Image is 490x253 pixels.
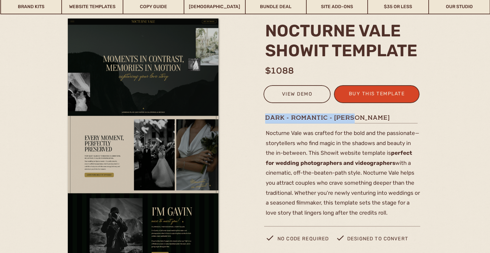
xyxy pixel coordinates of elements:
[265,113,420,122] h1: dark - romantic - [PERSON_NAME]
[277,234,336,247] p: no code required
[347,234,420,247] p: designed to convert
[266,128,420,215] p: Nocturne Vale was crafted for the bold and the passionate— storytellers who find magic in the sha...
[266,150,412,166] b: perfect for wedding photographers and videographers
[268,90,326,100] a: view demo
[345,89,409,100] a: buy this template
[265,64,318,73] h1: $1088
[265,21,422,60] h2: nocturne vale Showit template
